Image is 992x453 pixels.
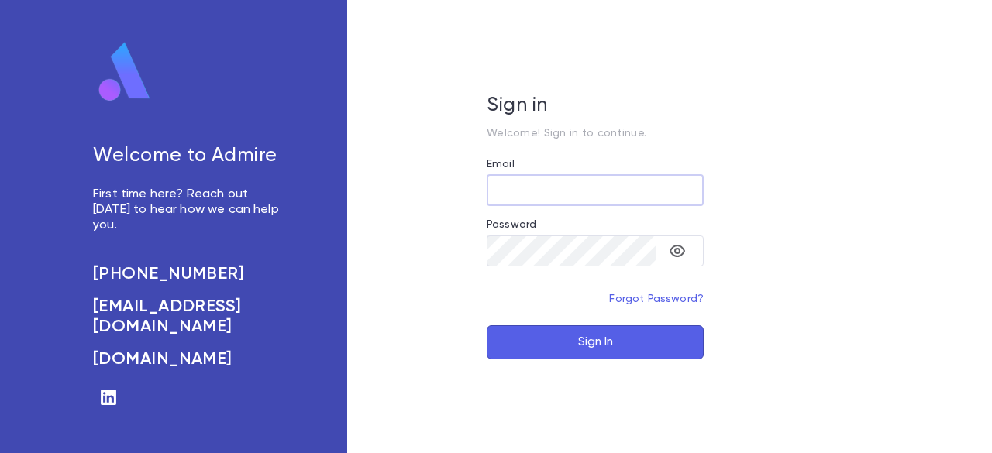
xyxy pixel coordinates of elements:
a: [DOMAIN_NAME] [93,349,285,369]
h5: Welcome to Admire [93,145,285,168]
label: Email [487,158,515,170]
img: logo [93,41,157,103]
p: First time here? Reach out [DATE] to hear how we can help you. [93,187,285,233]
a: Forgot Password? [609,293,704,304]
p: Welcome! Sign in to continue. [487,127,704,139]
button: Sign In [487,325,704,359]
label: Password [487,218,536,231]
a: [PHONE_NUMBER] [93,264,285,284]
button: toggle password visibility [662,235,693,266]
a: [EMAIL_ADDRESS][DOMAIN_NAME] [93,297,285,337]
h5: Sign in [487,94,704,118]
